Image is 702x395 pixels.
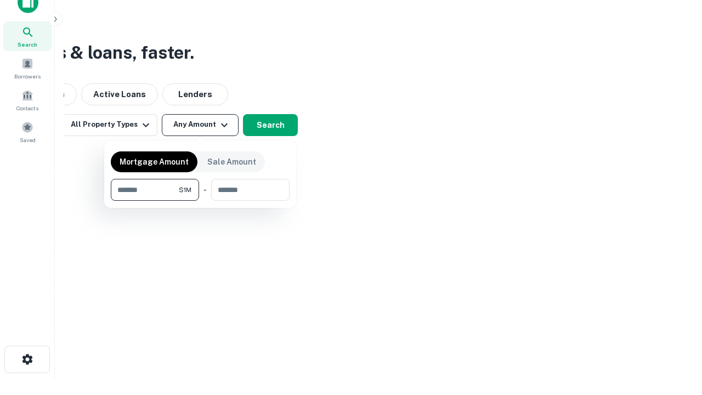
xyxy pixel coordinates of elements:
[179,185,191,195] span: $1M
[207,156,256,168] p: Sale Amount
[203,179,207,201] div: -
[120,156,189,168] p: Mortgage Amount
[647,307,702,360] iframe: Chat Widget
